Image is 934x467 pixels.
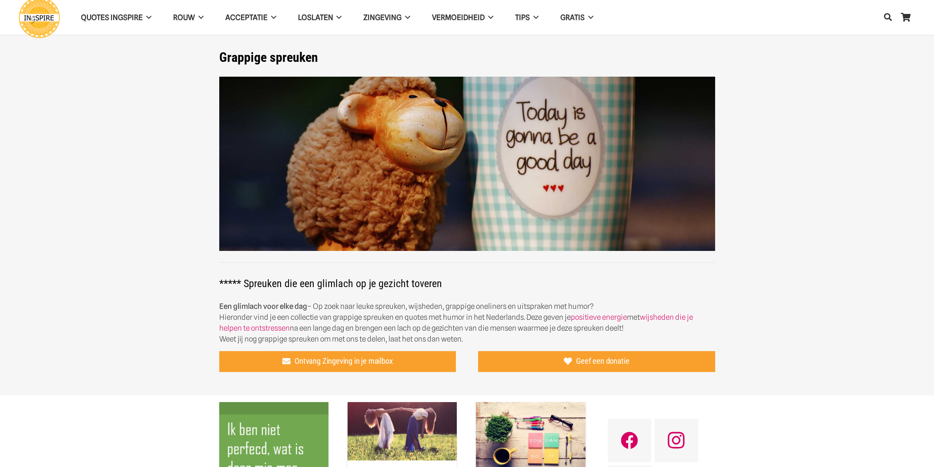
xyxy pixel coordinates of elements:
a: QUOTES INGSPIRE [70,7,162,29]
a: Ontvang Zingeving in je mailbox [219,351,456,372]
span: Acceptatie [225,13,268,22]
a: VERMOEIDHEID [421,7,504,29]
span: Geef een donatie [576,356,629,366]
strong: Een glimlach voor elke dag [219,302,307,311]
a: Acceptatie [214,7,287,29]
span: VERMOEIDHEID [432,13,485,22]
h1: Grappige spreuken [219,50,715,65]
span: Zingeving [363,13,402,22]
span: Loslaten [298,13,333,22]
a: Facebook [608,419,651,462]
span: GRATIS [560,13,585,22]
span: ROUW [173,13,195,22]
a: Geef een donatie [478,351,715,372]
a: Spreuk: Ik ben niet perfecd, wat is daar mis mee [219,403,328,412]
a: Zingeving [352,7,421,29]
h2: ***** Spreuken die een glimlach op je gezicht toveren [219,266,715,290]
a: positieve energie [571,313,627,321]
a: Instagram [655,419,698,462]
span: TIPS [515,13,530,22]
img: Leuke korte spreuken en grappige oneliners gezegden leuke spreuken voor op facebook - grappige qu... [219,77,715,251]
a: TIPS [504,7,549,29]
a: Wie handelt vanuit passie heeft geen werk maar een leven [476,403,585,412]
span: QUOTES INGSPIRE [81,13,143,22]
a: GRATIS [549,7,604,29]
a: Zoeken [879,7,897,28]
p: – Op zoek naar leuke spreuken, wijsheden, grappige oneliners en uitspraken met humor? Hieronder v... [219,301,715,345]
a: Je hoeft niet prettig gestoord te zijn om mijn vriend te zijn maar het helpt wel [348,403,457,412]
a: Loslaten [287,7,353,29]
span: Ontvang Zingeving in je mailbox [295,356,392,366]
a: ROUW [162,7,214,29]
